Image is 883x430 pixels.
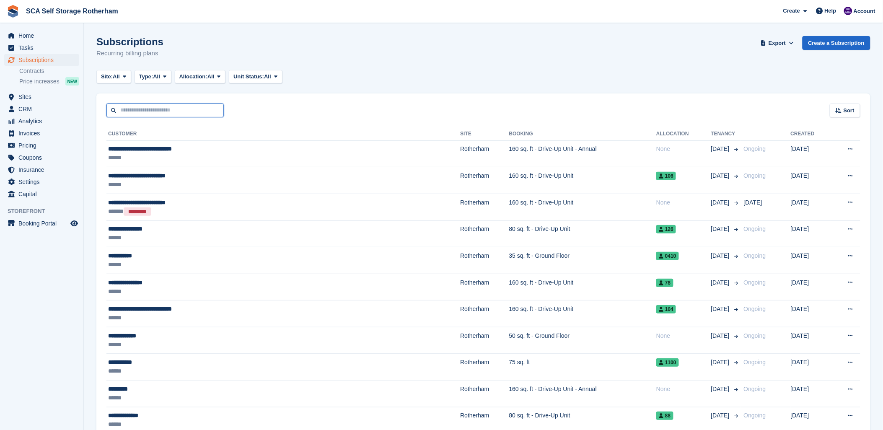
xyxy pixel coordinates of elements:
td: [DATE] [791,140,831,167]
span: Sites [18,91,69,103]
th: Created [791,127,831,141]
span: Allocation: [179,73,207,81]
td: Rotherham [460,327,509,354]
td: 160 sq. ft - Drive-Up Unit - Annual [509,380,656,407]
span: Subscriptions [18,54,69,66]
span: CRM [18,103,69,115]
span: Help [825,7,836,15]
button: Export [759,36,796,50]
span: Analytics [18,115,69,127]
div: None [656,145,711,153]
td: 75 sq. ft [509,354,656,381]
span: Price increases [19,78,60,85]
td: [DATE] [791,354,831,381]
span: [DATE] [711,225,731,233]
div: None [656,385,711,394]
p: Recurring billing plans [96,49,163,58]
td: 160 sq. ft - Drive-Up Unit [509,167,656,194]
td: [DATE] [791,274,831,300]
span: Ongoing [744,332,766,339]
span: All [264,73,271,81]
span: Ongoing [744,359,766,365]
span: Home [18,30,69,41]
td: 160 sq. ft - Drive-Up Unit - Annual [509,140,656,167]
span: [DATE] [711,385,731,394]
span: Pricing [18,140,69,151]
a: menu [4,218,79,229]
th: Booking [509,127,656,141]
span: Unit Status: [233,73,264,81]
a: menu [4,140,79,151]
span: All [113,73,120,81]
td: [DATE] [791,380,831,407]
td: Rotherham [460,274,509,300]
td: [DATE] [791,194,831,220]
td: Rotherham [460,194,509,220]
span: All [207,73,215,81]
td: 50 sq. ft - Ground Floor [509,327,656,354]
a: Contracts [19,67,79,75]
span: [DATE] [711,145,731,153]
td: 160 sq. ft - Drive-Up Unit [509,194,656,220]
td: Rotherham [460,140,509,167]
span: 78 [656,279,673,287]
a: Preview store [69,218,79,228]
span: 106 [656,172,676,180]
button: Unit Status: All [229,70,282,84]
button: Type: All [135,70,171,84]
span: 104 [656,305,676,313]
span: Export [769,39,786,47]
span: Sort [844,106,855,115]
a: menu [4,42,79,54]
th: Customer [106,127,460,141]
span: [DATE] [711,198,731,207]
span: 0410 [656,252,679,260]
span: Ongoing [744,279,766,286]
div: None [656,198,711,207]
a: SCA Self Storage Rotherham [23,4,122,18]
td: Rotherham [460,300,509,327]
a: menu [4,188,79,200]
span: 126 [656,225,676,233]
a: menu [4,54,79,66]
td: [DATE] [791,167,831,194]
td: Rotherham [460,167,509,194]
td: [DATE] [791,327,831,354]
a: menu [4,176,79,188]
td: Rotherham [460,247,509,274]
span: Ongoing [744,252,766,259]
span: Create [783,7,800,15]
img: Kelly Neesham [844,7,852,15]
span: [DATE] [711,305,731,313]
a: menu [4,91,79,103]
a: menu [4,164,79,176]
span: 88 [656,412,673,420]
a: menu [4,115,79,127]
td: Rotherham [460,220,509,247]
span: All [153,73,160,81]
a: menu [4,103,79,115]
span: Booking Portal [18,218,69,229]
span: 1100 [656,358,679,367]
a: menu [4,30,79,41]
td: [DATE] [791,300,831,327]
div: None [656,332,711,340]
span: Insurance [18,164,69,176]
span: Settings [18,176,69,188]
img: stora-icon-8386f47178a22dfd0bd8f6a31ec36ba5ce8667c1dd55bd0f319d3a0aa187defe.svg [7,5,19,18]
span: [DATE] [711,171,731,180]
button: Allocation: All [175,70,226,84]
span: Ongoing [744,386,766,392]
span: [DATE] [711,358,731,367]
span: Coupons [18,152,69,163]
span: Ongoing [744,145,766,152]
th: Site [460,127,509,141]
span: [DATE] [744,199,762,206]
a: menu [4,127,79,139]
td: [DATE] [791,247,831,274]
span: Invoices [18,127,69,139]
td: 80 sq. ft - Drive-Up Unit [509,220,656,247]
span: [DATE] [711,278,731,287]
a: Create a Subscription [803,36,870,50]
td: 35 sq. ft - Ground Floor [509,247,656,274]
